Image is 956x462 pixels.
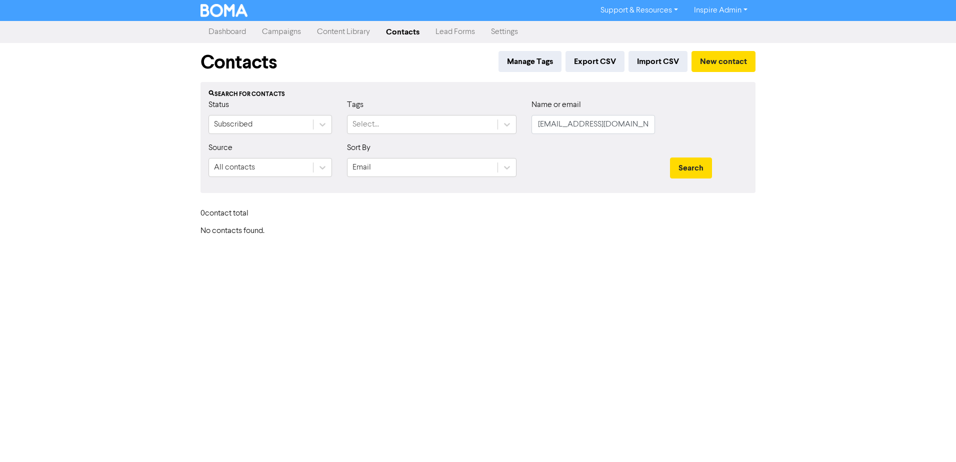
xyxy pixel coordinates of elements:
div: Select... [352,118,379,130]
a: Lead Forms [427,22,483,42]
label: Status [208,99,229,111]
div: Subscribed [214,118,252,130]
label: Name or email [531,99,581,111]
a: Campaigns [254,22,309,42]
a: Contacts [378,22,427,42]
button: Search [670,157,712,178]
a: Content Library [309,22,378,42]
label: Tags [347,99,363,111]
a: Inspire Admin [686,2,755,18]
label: Sort By [347,142,370,154]
div: All contacts [214,161,255,173]
button: Import CSV [628,51,687,72]
div: Search for contacts [208,90,747,99]
button: New contact [691,51,755,72]
a: Support & Resources [592,2,686,18]
h6: 0 contact total [200,209,280,218]
img: BOMA Logo [200,4,247,17]
button: Manage Tags [498,51,561,72]
label: Source [208,142,232,154]
iframe: Chat Widget [906,414,956,462]
a: Dashboard [200,22,254,42]
a: Settings [483,22,526,42]
button: Export CSV [565,51,624,72]
div: Email [352,161,371,173]
h1: Contacts [200,51,277,74]
h6: No contacts found. [200,226,755,236]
